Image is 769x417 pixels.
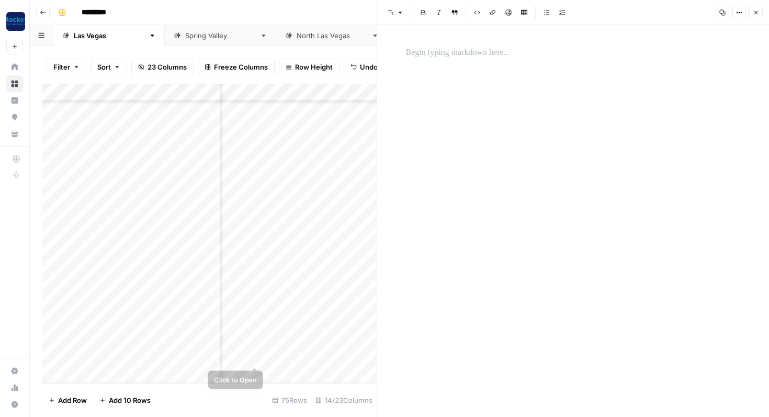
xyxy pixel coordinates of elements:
[131,59,194,75] button: 23 Columns
[6,363,23,379] a: Settings
[6,12,25,31] img: Rocket Pilots Logo
[53,62,70,72] span: Filter
[198,59,275,75] button: Freeze Columns
[58,395,87,405] span: Add Row
[93,392,157,409] button: Add 10 Rows
[6,126,23,142] a: Your Data
[165,25,276,46] a: [GEOGRAPHIC_DATA]
[276,25,388,46] a: [GEOGRAPHIC_DATA]
[42,392,93,409] button: Add Row
[185,30,256,41] div: [GEOGRAPHIC_DATA]
[311,392,377,409] div: 14/23 Columns
[6,109,23,126] a: Opportunities
[6,92,23,109] a: Insights
[295,62,333,72] span: Row Height
[6,75,23,92] a: Browse
[297,30,367,41] div: [GEOGRAPHIC_DATA]
[6,8,23,35] button: Workspace: Rocket Pilots
[74,30,144,41] div: [GEOGRAPHIC_DATA]
[268,392,311,409] div: 75 Rows
[6,59,23,75] a: Home
[53,25,165,46] a: [GEOGRAPHIC_DATA]
[148,62,187,72] span: 23 Columns
[279,59,340,75] button: Row Height
[214,62,268,72] span: Freeze Columns
[344,59,384,75] button: Undo
[47,59,86,75] button: Filter
[109,395,151,405] span: Add 10 Rows
[91,59,127,75] button: Sort
[360,62,378,72] span: Undo
[97,62,111,72] span: Sort
[6,396,23,413] button: Help + Support
[6,379,23,396] a: Usage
